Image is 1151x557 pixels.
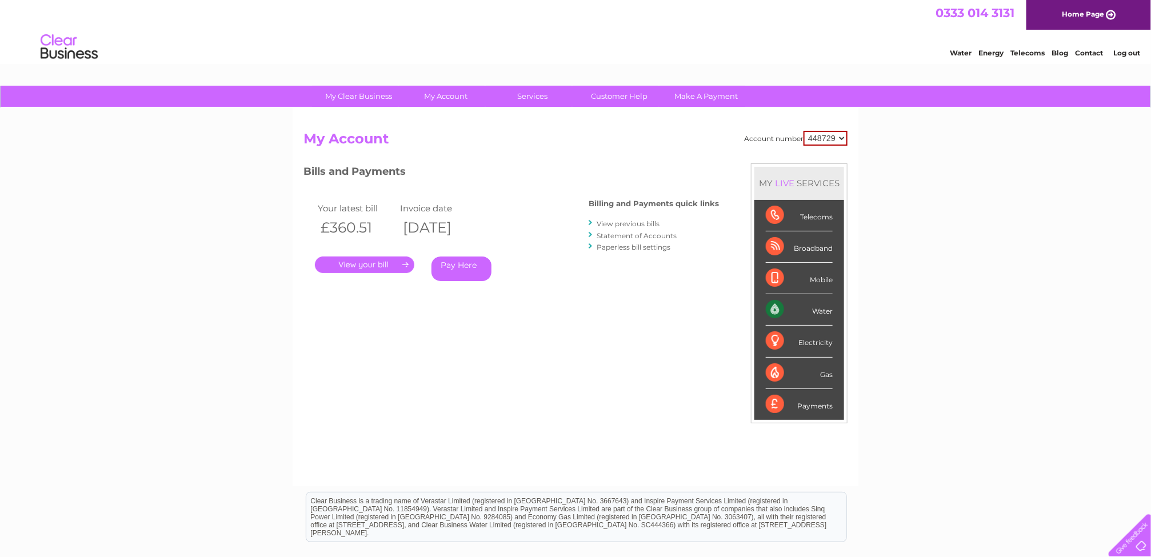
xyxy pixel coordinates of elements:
[766,263,833,294] div: Mobile
[315,257,414,273] a: .
[766,358,833,389] div: Gas
[399,86,493,107] a: My Account
[597,243,670,251] a: Paperless bill settings
[773,178,797,189] div: LIVE
[1113,49,1140,57] a: Log out
[1075,49,1103,57] a: Contact
[431,257,491,281] a: Pay Here
[303,163,719,183] h3: Bills and Payments
[766,200,833,231] div: Telecoms
[766,231,833,263] div: Broadband
[766,389,833,420] div: Payments
[315,216,397,239] th: £360.51
[315,201,397,216] td: Your latest bill
[486,86,580,107] a: Services
[1010,49,1045,57] a: Telecoms
[660,86,754,107] a: Make A Payment
[397,216,479,239] th: [DATE]
[1052,49,1068,57] a: Blog
[397,201,479,216] td: Invoice date
[589,199,719,208] h4: Billing and Payments quick links
[950,49,972,57] a: Water
[766,294,833,326] div: Water
[754,167,844,199] div: MY SERVICES
[312,86,406,107] a: My Clear Business
[744,131,848,146] div: Account number
[573,86,667,107] a: Customer Help
[40,30,98,65] img: logo.png
[766,326,833,357] div: Electricity
[303,131,848,153] h2: My Account
[978,49,1004,57] a: Energy
[597,219,660,228] a: View previous bills
[597,231,677,240] a: Statement of Accounts
[936,6,1014,20] a: 0333 014 3131
[306,6,846,55] div: Clear Business is a trading name of Verastar Limited (registered in [GEOGRAPHIC_DATA] No. 3667643...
